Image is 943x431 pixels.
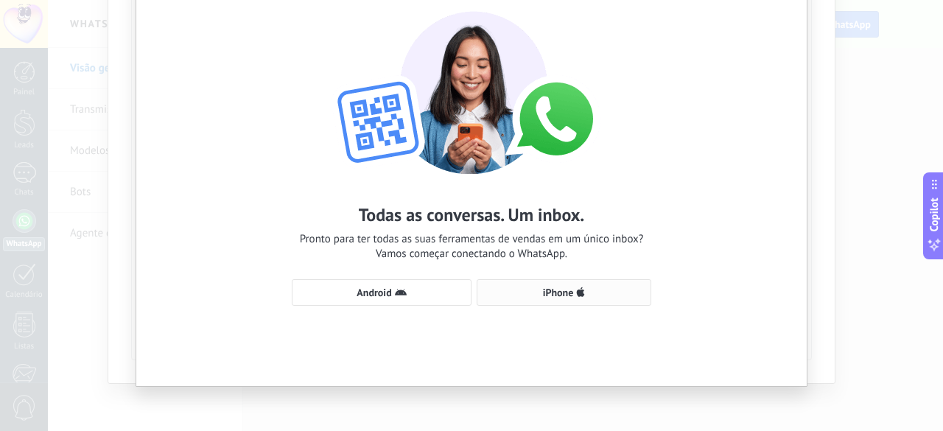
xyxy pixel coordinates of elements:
[543,287,574,298] span: iPhone
[359,203,585,226] h2: Todas as conversas. Um inbox.
[927,197,942,231] span: Copilot
[292,279,471,306] button: Android
[300,232,644,262] span: Pronto para ter todas as suas ferramentas de vendas em um único inbox? Vamos começar conectando o...
[477,279,651,306] button: iPhone
[357,287,391,298] span: Android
